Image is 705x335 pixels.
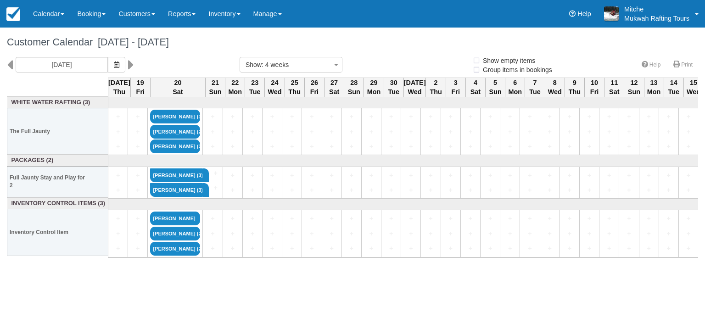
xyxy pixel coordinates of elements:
a: + [681,112,696,122]
a: + [304,112,319,122]
a: + [403,244,418,253]
a: + [111,229,125,239]
a: + [543,244,557,253]
a: + [522,142,537,151]
th: 9 Thu [565,78,584,97]
a: + [265,244,280,253]
a: + [443,185,458,195]
a: + [522,185,537,195]
a: + [205,112,220,122]
a: + [130,214,145,223]
a: + [423,142,438,151]
a: + [602,112,616,122]
a: + [642,171,656,180]
a: + [463,214,478,223]
th: 15 Wed [683,78,703,97]
a: + [245,244,260,253]
a: + [483,229,498,239]
a: + [661,229,676,239]
a: + [225,142,240,151]
a: [PERSON_NAME] (3) [150,183,203,197]
a: + [130,171,145,180]
a: + [423,244,438,253]
a: + [364,127,379,137]
a: Help [636,58,666,72]
a: + [443,229,458,239]
a: + [423,112,438,122]
a: + [483,142,498,151]
a: + [130,112,145,122]
a: + [463,229,478,239]
a: + [403,112,418,122]
th: 7 Tue [525,78,545,97]
th: 27 Sat [325,78,344,97]
a: + [245,185,260,195]
a: + [642,229,656,239]
a: + [582,171,597,180]
a: + [463,185,478,195]
a: + [130,244,145,253]
a: + [325,142,339,151]
a: + [602,244,616,253]
a: + [503,244,517,253]
a: + [130,229,145,239]
i: Help [569,11,576,17]
a: + [245,112,260,122]
a: + [582,185,597,195]
a: + [661,171,676,180]
a: + [681,171,696,180]
a: + [304,127,319,137]
th: [DATE] Thu [108,78,131,97]
a: + [483,214,498,223]
a: + [621,185,636,195]
a: + [562,244,577,253]
a: + [403,127,418,137]
th: 26 Fri [304,78,324,97]
a: + [642,112,656,122]
a: + [503,214,517,223]
a: + [364,142,379,151]
a: + [621,127,636,137]
a: Print [668,58,698,72]
a: + [423,229,438,239]
a: + [621,171,636,180]
a: + [503,112,517,122]
a: + [602,229,616,239]
a: + [203,168,220,178]
a: + [503,127,517,137]
th: 30 Tue [384,78,403,97]
a: + [304,185,319,195]
a: + [602,127,616,137]
a: + [245,171,260,180]
a: + [642,244,656,253]
th: 22 Mon [225,78,245,97]
a: + [304,229,319,239]
th: 14 Tue [664,78,683,97]
a: + [203,183,220,193]
th: 19 Fri [130,78,150,97]
a: + [344,112,359,122]
a: + [364,214,379,223]
a: Packages (2) [10,156,106,165]
th: 13 Mon [644,78,664,97]
a: + [463,244,478,253]
img: A1 [604,6,619,21]
a: [PERSON_NAME] (3) [150,168,203,182]
a: + [285,171,299,180]
a: + [225,112,240,122]
a: + [483,171,498,180]
a: + [463,127,478,137]
a: + [265,142,280,151]
a: + [503,171,517,180]
a: + [562,112,577,122]
a: + [384,229,398,239]
th: 11 Sat [604,78,624,97]
a: + [642,127,656,137]
a: + [364,185,379,195]
a: + [304,171,319,180]
a: + [562,127,577,137]
a: + [285,244,299,253]
a: + [403,185,418,195]
a: + [285,127,299,137]
th: The Full Jaunty [7,108,108,155]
